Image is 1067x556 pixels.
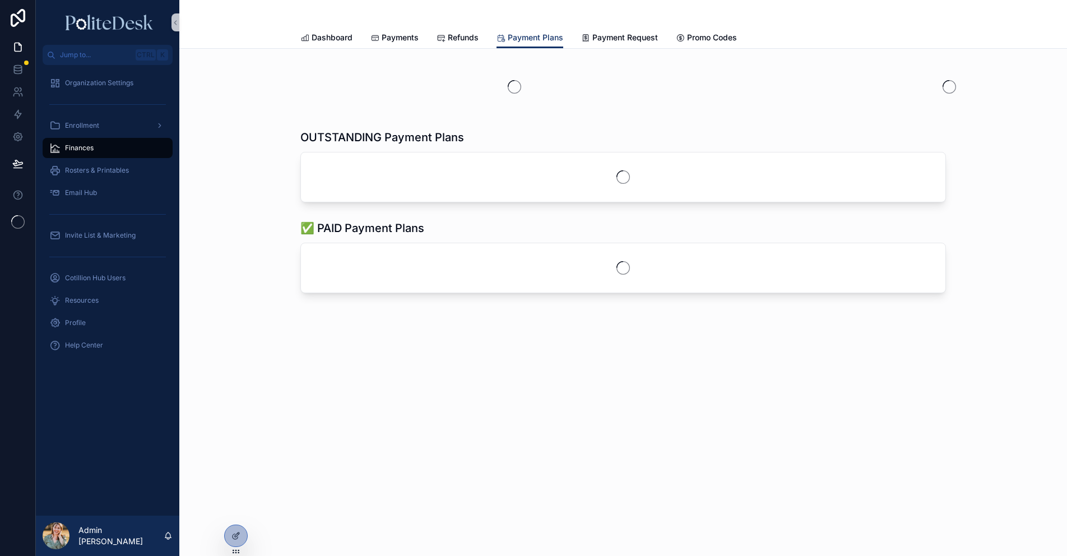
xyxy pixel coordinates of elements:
span: Payment Request [592,32,658,43]
span: K [158,50,167,59]
span: Email Hub [65,188,97,197]
span: Organization Settings [65,78,133,87]
img: App logo [58,13,157,31]
a: Help Center [43,335,173,355]
span: Profile [65,318,86,327]
a: Refunds [437,27,479,50]
a: Email Hub [43,183,173,203]
span: Refunds [448,32,479,43]
p: Admin [PERSON_NAME] [78,525,164,547]
a: Enrollment [43,115,173,136]
a: Payments [370,27,419,50]
a: Dashboard [300,27,352,50]
span: Rosters & Printables [65,166,129,175]
span: Dashboard [312,32,352,43]
span: Resources [65,296,99,305]
span: Enrollment [65,121,99,130]
a: Resources [43,290,173,311]
span: Jump to... [60,50,131,59]
span: Invite List & Marketing [65,231,136,240]
h1: ✅ PAID Payment Plans [300,220,424,236]
span: Payment Plans [508,32,563,43]
a: Cotillion Hub Users [43,268,173,288]
a: Payment Request [581,27,658,50]
a: Organization Settings [43,73,173,93]
h1: OUTSTANDING Payment Plans [300,129,464,145]
a: Invite List & Marketing [43,225,173,245]
button: Jump to...CtrlK [43,45,173,65]
div: scrollable content [36,65,179,370]
span: Cotillion Hub Users [65,274,126,282]
span: Finances [65,143,94,152]
a: Rosters & Printables [43,160,173,180]
span: Promo Codes [687,32,737,43]
span: Ctrl [136,49,156,61]
span: Help Center [65,341,103,350]
a: Finances [43,138,173,158]
a: Profile [43,313,173,333]
span: Payments [382,32,419,43]
a: Promo Codes [676,27,737,50]
a: Payment Plans [497,27,563,49]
